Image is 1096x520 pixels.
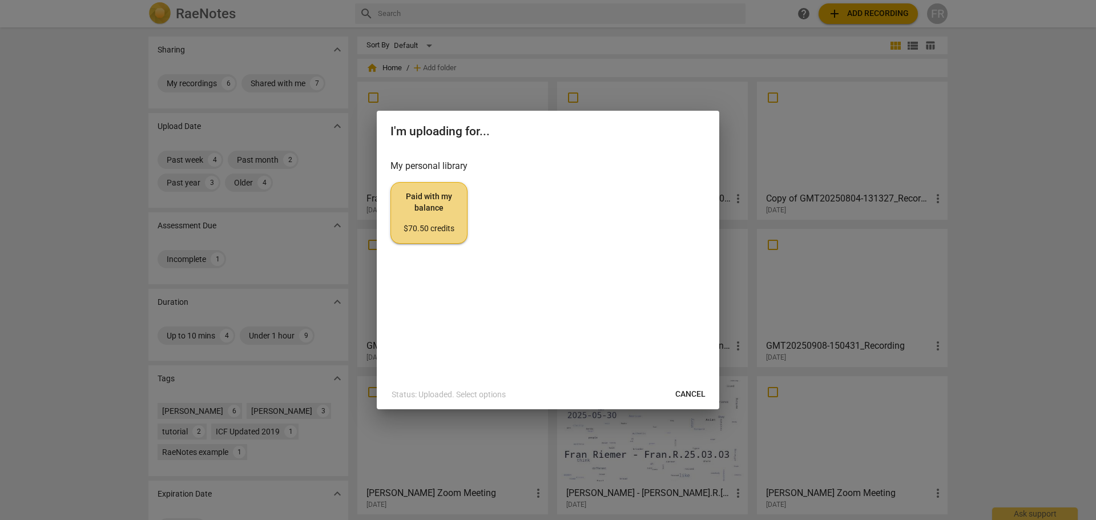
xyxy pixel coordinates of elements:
[390,124,706,139] h2: I'm uploading for...
[400,191,458,234] span: Paid with my balance
[392,389,506,401] p: Status: Uploaded. Select options
[390,159,706,173] h3: My personal library
[666,384,715,405] button: Cancel
[675,389,706,400] span: Cancel
[400,223,458,235] div: $70.50 credits
[390,182,468,244] button: Paid with my balance$70.50 credits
